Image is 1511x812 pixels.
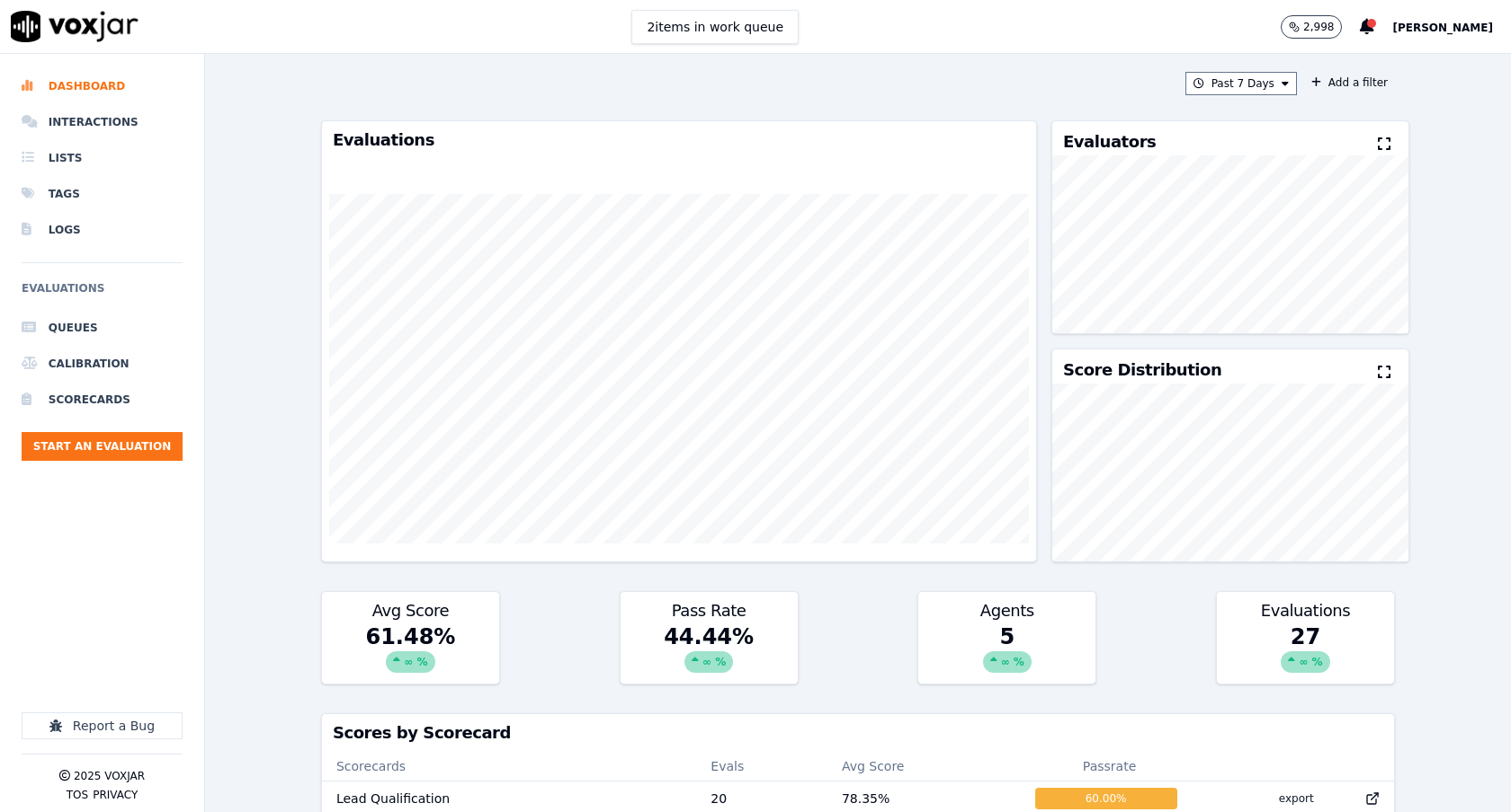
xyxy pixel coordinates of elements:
[386,651,434,673] div: ∞ %
[983,651,1032,673] div: ∞ %
[67,788,88,802] button: TOS
[1185,72,1297,95] button: Past 7 Days
[1063,362,1221,378] h3: Score Distribution
[1035,788,1177,809] div: 60.00 %
[621,622,798,684] div: 44.44 %
[1281,651,1329,673] div: ∞ %
[22,432,183,461] button: Start an Evaluation
[22,104,183,140] a: Interactions
[1304,72,1395,93] button: Add a filter
[93,788,138,802] button: Privacy
[11,11,139,42] img: voxjar logo
[918,622,1095,684] div: 5
[929,603,1085,619] h3: Agents
[631,10,799,44] button: 2items in work queue
[22,712,183,739] button: Report a Bug
[333,603,488,619] h3: Avg Score
[322,622,499,684] div: 61.48 %
[22,310,183,346] a: Queues
[1281,15,1360,39] button: 2,998
[1392,16,1511,38] button: [PERSON_NAME]
[333,132,1025,148] h3: Evaluations
[22,278,183,310] h6: Evaluations
[22,382,183,418] a: Scorecards
[631,603,787,619] h3: Pass Rate
[827,752,1021,781] th: Avg Score
[684,651,733,673] div: ∞ %
[22,68,183,104] a: Dashboard
[74,769,145,783] p: 2025 Voxjar
[1303,20,1334,34] p: 2,998
[22,212,183,248] a: Logs
[696,752,827,781] th: Evals
[1392,22,1493,34] span: [PERSON_NAME]
[22,140,183,176] a: Lists
[1217,622,1394,684] div: 27
[1063,134,1156,150] h3: Evaluators
[322,752,696,781] th: Scorecards
[22,176,183,212] a: Tags
[22,346,183,382] a: Calibration
[1281,15,1342,39] button: 2,998
[333,725,1383,741] h3: Scores by Scorecard
[1021,752,1199,781] th: Passrate
[1228,603,1383,619] h3: Evaluations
